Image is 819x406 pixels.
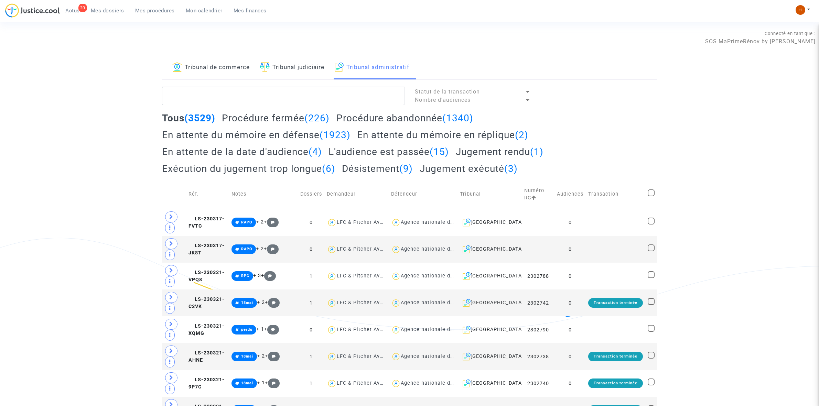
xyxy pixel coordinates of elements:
[298,263,324,289] td: 1
[241,300,253,305] span: 18mai
[401,353,476,359] div: Agence nationale de l'habitat
[162,146,322,158] h2: En attente de la date d'audience
[336,112,473,124] h2: Procédure abandonnée
[257,299,265,305] span: + 2
[399,163,413,174] span: (9)
[463,299,471,307] img: icon-archive.svg
[401,219,476,225] div: Agence nationale de l'habitat
[298,316,324,343] td: 0
[401,380,476,386] div: Agence nationale de l'habitat
[162,112,215,124] h2: Tous
[257,353,265,359] span: + 2
[463,352,471,361] img: icon-archive.svg
[554,209,586,236] td: 0
[264,326,279,332] span: +
[327,244,337,254] img: icon-user.svg
[298,370,324,397] td: 1
[342,163,413,175] h2: Désistement
[135,8,175,14] span: Mes procédures
[554,289,586,316] td: 0
[460,352,520,361] div: [GEOGRAPHIC_DATA]
[415,97,471,103] span: Nombre d'audiences
[180,6,228,16] a: Mon calendrier
[586,179,645,209] td: Transaction
[337,300,391,306] div: LFC & Pitcher Avocat
[522,179,554,209] td: Numéro RG
[530,146,543,157] span: (1)
[327,378,337,388] img: icon-user.svg
[460,299,520,307] div: [GEOGRAPHIC_DATA]
[391,325,401,335] img: icon-user.svg
[322,163,335,174] span: (6)
[554,236,586,263] td: 0
[515,129,528,141] span: (2)
[253,273,261,278] span: + 3
[188,350,225,363] span: LS-230321-AHNE
[188,243,225,256] span: LS-230317-JK8T
[60,6,85,16] a: 20Actus
[389,179,457,209] td: Défendeur
[463,379,471,387] img: icon-archive.svg
[298,179,324,209] td: Dossiers
[257,380,265,386] span: + 1
[335,56,410,79] a: Tribunal administratif
[460,218,520,227] div: [GEOGRAPHIC_DATA]
[327,218,337,228] img: icon-user.svg
[463,326,471,334] img: icon-archive.svg
[327,325,337,335] img: icon-user.svg
[265,353,280,359] span: +
[265,299,280,305] span: +
[241,274,249,278] span: RPC
[241,381,253,385] span: 18mai
[188,323,225,337] span: LS-230321-XQMG
[391,271,401,281] img: icon-user.svg
[588,352,643,361] div: Transaction terminée
[401,273,476,279] div: Agence nationale de l'habitat
[85,6,130,16] a: Mes dossiers
[460,379,520,387] div: [GEOGRAPHIC_DATA]
[327,352,337,362] img: icon-user.svg
[463,218,471,227] img: icon-archive.svg
[456,146,543,158] h2: Jugement rendu
[337,353,391,359] div: LFC & Pitcher Avocat
[522,316,554,343] td: 2302790
[442,112,473,124] span: (1340)
[184,112,215,124] span: (3529)
[522,263,554,289] td: 2302788
[241,327,252,332] span: perdu
[260,62,270,72] img: icon-faciliter-sm.svg
[554,370,586,397] td: 0
[188,216,225,229] span: LS-230317-FVTC
[328,146,449,158] h2: L'audience est passée
[522,343,554,370] td: 2302738
[162,129,351,141] h2: En attente du mémoire en défense
[298,236,324,263] td: 0
[463,245,471,253] img: icon-archive.svg
[241,354,253,359] span: 18mai
[65,8,80,14] span: Actus
[234,8,267,14] span: Mes finances
[298,343,324,370] td: 1
[172,56,250,79] a: Tribunal de commerce
[264,246,279,252] span: +
[522,289,554,316] td: 2302742
[504,163,518,174] span: (3)
[188,377,225,390] span: LS-230321-9P7C
[588,378,643,388] div: Transaction terminée
[228,6,272,16] a: Mes finances
[391,244,401,254] img: icon-user.svg
[391,378,401,388] img: icon-user.svg
[256,219,264,225] span: + 2
[796,5,805,15] img: fc99b196863ffcca57bb8fe2645aafd9
[320,129,351,141] span: (1923)
[460,245,520,253] div: [GEOGRAPHIC_DATA]
[298,289,324,316] td: 1
[765,31,816,36] span: Connecté en tant que :
[130,6,180,16] a: Mes procédures
[554,316,586,343] td: 0
[309,146,322,157] span: (4)
[391,352,401,362] img: icon-user.svg
[554,263,586,289] td: 0
[554,179,586,209] td: Audiences
[401,300,476,306] div: Agence nationale de l'habitat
